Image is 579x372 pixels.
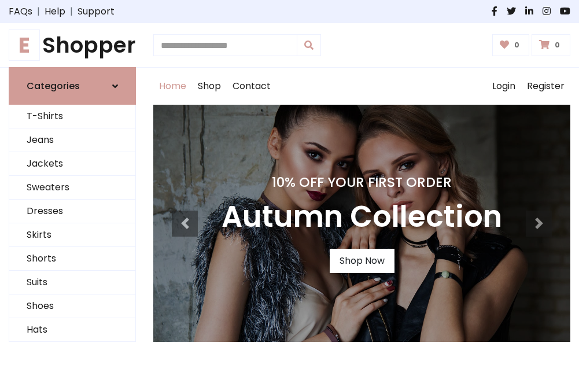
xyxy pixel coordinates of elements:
[27,80,80,91] h6: Categories
[552,40,563,50] span: 0
[9,5,32,19] a: FAQs
[9,247,135,271] a: Shorts
[9,176,135,200] a: Sweaters
[492,34,530,56] a: 0
[222,174,502,190] h4: 10% Off Your First Order
[32,5,45,19] span: |
[9,32,136,58] a: EShopper
[153,68,192,105] a: Home
[9,105,135,128] a: T-Shirts
[9,32,136,58] h1: Shopper
[9,200,135,223] a: Dresses
[9,30,40,61] span: E
[65,5,78,19] span: |
[78,5,115,19] a: Support
[330,249,394,273] a: Shop Now
[222,200,502,235] h3: Autumn Collection
[9,294,135,318] a: Shoes
[9,67,136,105] a: Categories
[9,152,135,176] a: Jackets
[532,34,570,56] a: 0
[521,68,570,105] a: Register
[486,68,521,105] a: Login
[9,271,135,294] a: Suits
[511,40,522,50] span: 0
[9,318,135,342] a: Hats
[9,128,135,152] a: Jeans
[192,68,227,105] a: Shop
[227,68,276,105] a: Contact
[45,5,65,19] a: Help
[9,223,135,247] a: Skirts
